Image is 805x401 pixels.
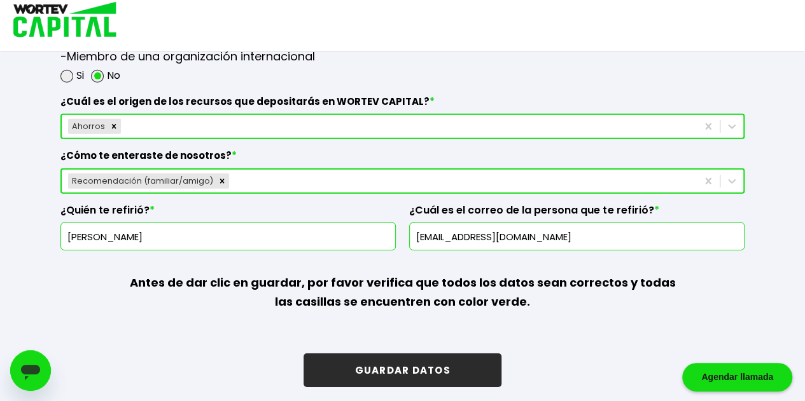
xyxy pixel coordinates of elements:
[66,223,390,250] input: Nombre
[76,66,84,85] label: Si
[304,353,501,387] button: GUARDAR DATOS
[682,363,792,391] div: Agendar llamada
[215,173,229,189] div: Remove Recomendación (familiar/amigo)
[68,173,215,189] div: Recomendación (familiar/amigo)
[107,119,121,134] div: Remove Ahorros
[60,149,745,168] label: ¿Cómo te enteraste de nosotros?
[10,350,51,391] iframe: Botón para iniciar la ventana de mensajería
[415,223,739,250] input: inversionista@gmail.com
[68,119,107,134] div: Ahorros
[409,204,745,223] label: ¿Cuál es el correo de la persona que te refirió?
[130,275,676,309] b: Antes de dar clic en guardar, por favor verifica que todos los datos sean correctos y todas las c...
[60,204,396,223] label: ¿Quién te refirió?
[107,66,120,85] label: No
[60,95,745,114] label: ¿Cuál es el origen de los recursos que depositarás en WORTEV CAPITAL?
